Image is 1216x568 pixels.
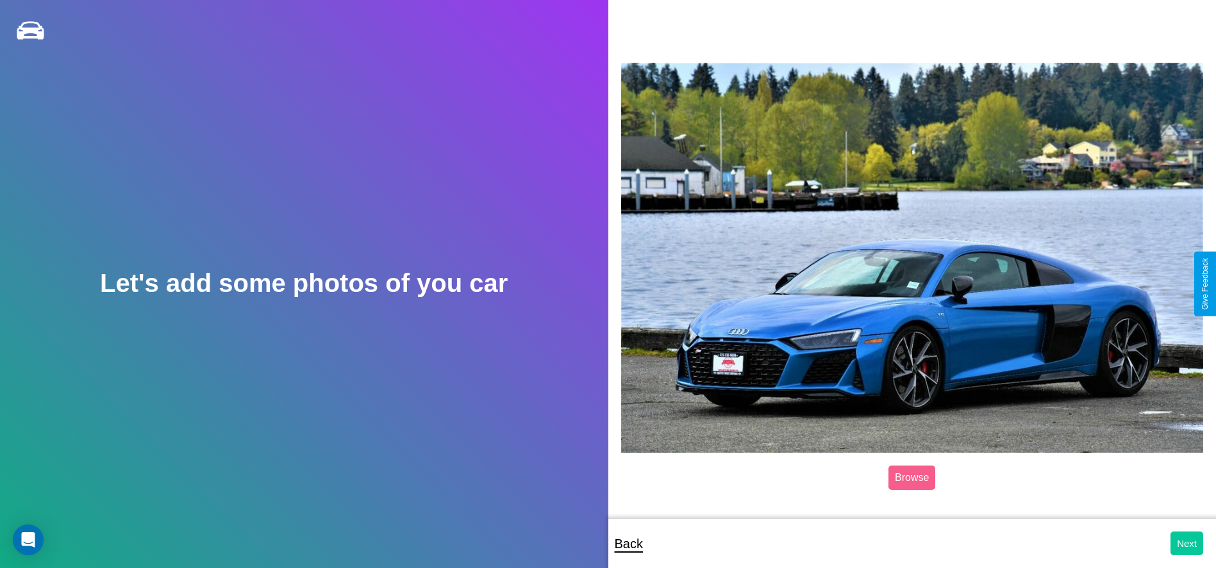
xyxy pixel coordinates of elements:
button: Next [1170,531,1203,555]
div: Open Intercom Messenger [13,524,44,555]
div: Give Feedback [1201,258,1210,310]
p: Back [615,532,643,555]
img: posted [621,63,1204,453]
label: Browse [888,466,935,490]
h2: Let's add some photos of you car [100,269,508,298]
